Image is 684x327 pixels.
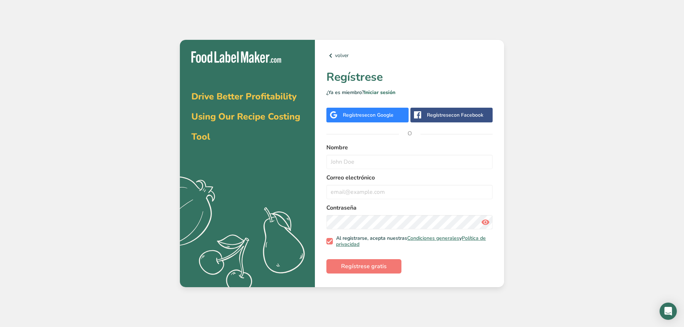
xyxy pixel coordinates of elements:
a: Iniciar sesión [364,89,395,96]
input: email@example.com [326,185,493,199]
label: Correo electrónico [326,173,493,182]
div: Regístrese [427,111,483,119]
span: con Facebook [451,112,483,118]
button: Regístrese gratis [326,259,401,274]
div: Regístrese [343,111,394,119]
img: Food Label Maker [191,51,281,63]
input: John Doe [326,155,493,169]
p: ¿Ya es miembro? [326,89,493,96]
label: Nombre [326,143,493,152]
span: con Google [367,112,394,118]
span: Al registrarse, acepta nuestras y [333,235,490,248]
h1: Regístrese [326,69,493,86]
span: Regístrese gratis [341,262,387,271]
label: Contraseña [326,204,493,212]
span: Drive Better Profitability Using Our Recipe Costing Tool [191,90,300,143]
div: Open Intercom Messenger [660,303,677,320]
a: Condiciones generales [407,235,459,242]
a: volver [326,51,493,60]
a: Política de privacidad [336,235,486,248]
span: O [399,123,420,144]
